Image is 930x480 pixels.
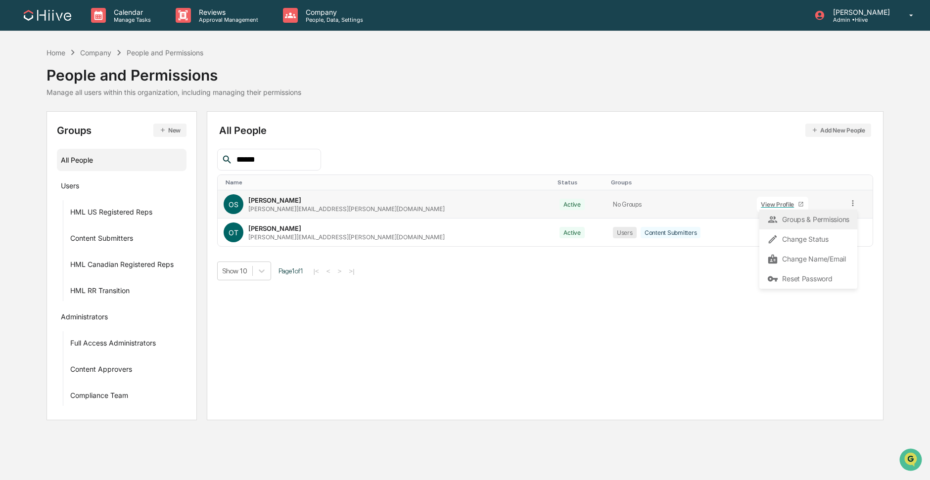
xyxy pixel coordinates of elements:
div: 🖐️ [10,125,18,133]
button: < [324,267,333,275]
div: Users [61,181,79,193]
div: Active [559,227,585,238]
div: Content Approvers [70,365,132,377]
p: Calendar [106,8,156,16]
img: 1746055101610-c473b297-6a78-478c-a979-82029cc54cd1 [10,75,28,93]
div: Company [80,48,111,57]
div: All People [61,152,183,168]
div: Start new chat [34,75,162,85]
button: New [153,124,186,137]
div: Toggle SortBy [850,179,869,186]
div: [PERSON_NAME][EMAIL_ADDRESS][PERSON_NAME][DOMAIN_NAME] [248,205,445,213]
div: [PERSON_NAME] [248,224,301,232]
div: We're available if you need us! [34,85,125,93]
div: People and Permissions [127,48,203,57]
div: Toggle SortBy [611,179,747,186]
button: Start new chat [168,78,180,90]
div: Content Submitters [70,234,133,246]
div: Change Status [767,233,849,245]
p: Manage Tasks [106,16,156,23]
span: OT [229,228,238,237]
div: Groups & Permissions [767,214,849,225]
div: All People [219,124,872,137]
div: Toggle SortBy [558,179,603,186]
input: Clear [26,44,163,55]
div: 🗄️ [72,125,80,133]
div: HML US Registered Reps [70,208,152,219]
div: Manage all users within this organization, including managing their permissions [46,88,301,96]
button: > [335,267,345,275]
p: Reviews [191,8,263,16]
a: Powered byPylon [70,167,120,175]
div: Active [559,199,585,210]
div: Administrators [61,312,108,324]
button: |< [311,267,322,275]
div: Groups [57,124,186,137]
div: [PERSON_NAME] [248,196,301,204]
span: Pylon [98,167,120,175]
div: Full Access Administrators [70,339,156,350]
div: Change Name/Email [767,253,849,265]
span: Data Lookup [20,143,62,153]
div: 🔎 [10,144,18,152]
span: OS [229,200,238,209]
div: [PERSON_NAME][EMAIL_ADDRESS][PERSON_NAME][DOMAIN_NAME] [248,233,445,241]
iframe: Open customer support [898,447,925,474]
div: Content Submitters [641,227,701,238]
div: Home [46,48,65,57]
span: Page 1 of 1 [279,267,303,275]
div: Reset Password [767,273,849,285]
p: Company [298,8,368,16]
img: logo [24,10,71,21]
a: View Profile [757,225,808,240]
a: View Profile [757,197,808,212]
div: Toggle SortBy [755,179,838,186]
div: View Profile [761,201,798,208]
div: HML Canadian Registered Reps [70,260,174,272]
p: Approval Management [191,16,263,23]
div: HML RR Transition [70,286,130,298]
div: Toggle SortBy [226,179,550,186]
p: Admin • Hiive [825,16,895,23]
p: [PERSON_NAME] [825,8,895,16]
a: 🔎Data Lookup [6,139,66,157]
p: People, Data, Settings [298,16,368,23]
div: Compliance Team [70,391,128,403]
div: No Groups [613,201,745,208]
div: People and Permissions [46,58,301,84]
a: 🖐️Preclearance [6,120,68,138]
span: Attestations [82,124,123,134]
p: How can we help? [10,20,180,36]
div: Users [613,227,637,238]
a: 🗄️Attestations [68,120,127,138]
button: >| [346,267,357,275]
button: Add New People [805,124,871,137]
span: Preclearance [20,124,64,134]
